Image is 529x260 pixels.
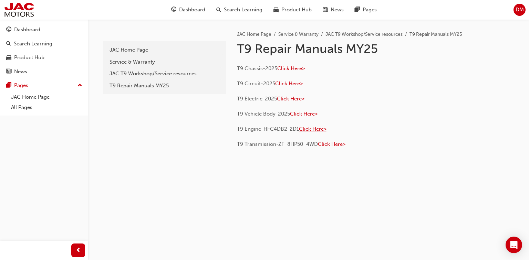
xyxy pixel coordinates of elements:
a: Product Hub [3,51,85,64]
span: T9 Transmission-ZF_8HP50_4WD [237,141,318,147]
button: DM [514,4,526,16]
div: Pages [14,82,28,89]
a: All Pages [8,102,85,113]
div: Search Learning [14,40,52,48]
a: Dashboard [3,23,85,36]
span: news-icon [6,69,11,75]
span: News [331,6,344,14]
a: pages-iconPages [349,3,382,17]
span: prev-icon [76,246,81,255]
li: T9 Repair Manuals MY25 [409,31,462,39]
a: Service & Warranty [278,31,319,37]
span: DM [516,6,524,14]
div: Open Intercom Messenger [506,237,522,253]
span: news-icon [323,6,328,14]
div: Product Hub [14,54,44,62]
a: JAC T9 Workshop/Service resources [325,31,403,37]
a: Service & Warranty [106,56,223,68]
a: Search Learning [3,37,85,50]
a: Click Here> [277,65,305,72]
div: Dashboard [14,26,40,34]
a: Click Here> [277,96,304,102]
a: Click Here> [290,111,318,117]
a: T9 Repair Manuals MY25 [106,80,223,92]
span: T9 Electric-2025 [237,96,277,102]
a: JAC T9 Workshop/Service resources [106,68,223,80]
span: pages-icon [6,83,11,89]
img: jac-portal [3,2,35,18]
a: JAC Home Page [237,31,271,37]
a: JAC Home Page [106,44,223,56]
span: car-icon [273,6,279,14]
div: News [14,68,27,76]
div: T9 Repair Manuals MY25 [110,82,220,90]
span: Dashboard [179,6,205,14]
a: Click Here> [299,126,326,132]
a: car-iconProduct Hub [268,3,317,17]
button: Pages [3,79,85,92]
span: T9 Vehicle Body-2025 [237,111,290,117]
div: JAC Home Page [110,46,220,54]
a: JAC Home Page [8,92,85,102]
span: T9 Circuit-2025 [237,80,275,87]
span: Pages [363,6,377,14]
span: guage-icon [6,27,11,33]
span: search-icon [6,41,11,47]
span: T9 Engine-HFC4DB2-2D1 [237,126,299,132]
button: DashboardSearch LearningProduct HubNews [3,22,85,79]
div: JAC T9 Workshop/Service resources [110,70,220,78]
a: News [3,65,85,78]
a: Click Here> [275,80,303,87]
a: search-iconSearch Learning [211,3,268,17]
span: car-icon [6,55,11,61]
a: news-iconNews [317,3,349,17]
span: up-icon [77,81,82,90]
a: guage-iconDashboard [166,3,211,17]
div: Service & Warranty [110,58,220,66]
h1: T9 Repair Manuals MY25 [237,41,463,56]
a: Click Here> [318,141,345,147]
span: Product Hub [281,6,312,14]
span: T9 Chassis-2025 [237,65,277,72]
span: Search Learning [224,6,262,14]
span: guage-icon [171,6,176,14]
span: pages-icon [355,6,360,14]
span: search-icon [216,6,221,14]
